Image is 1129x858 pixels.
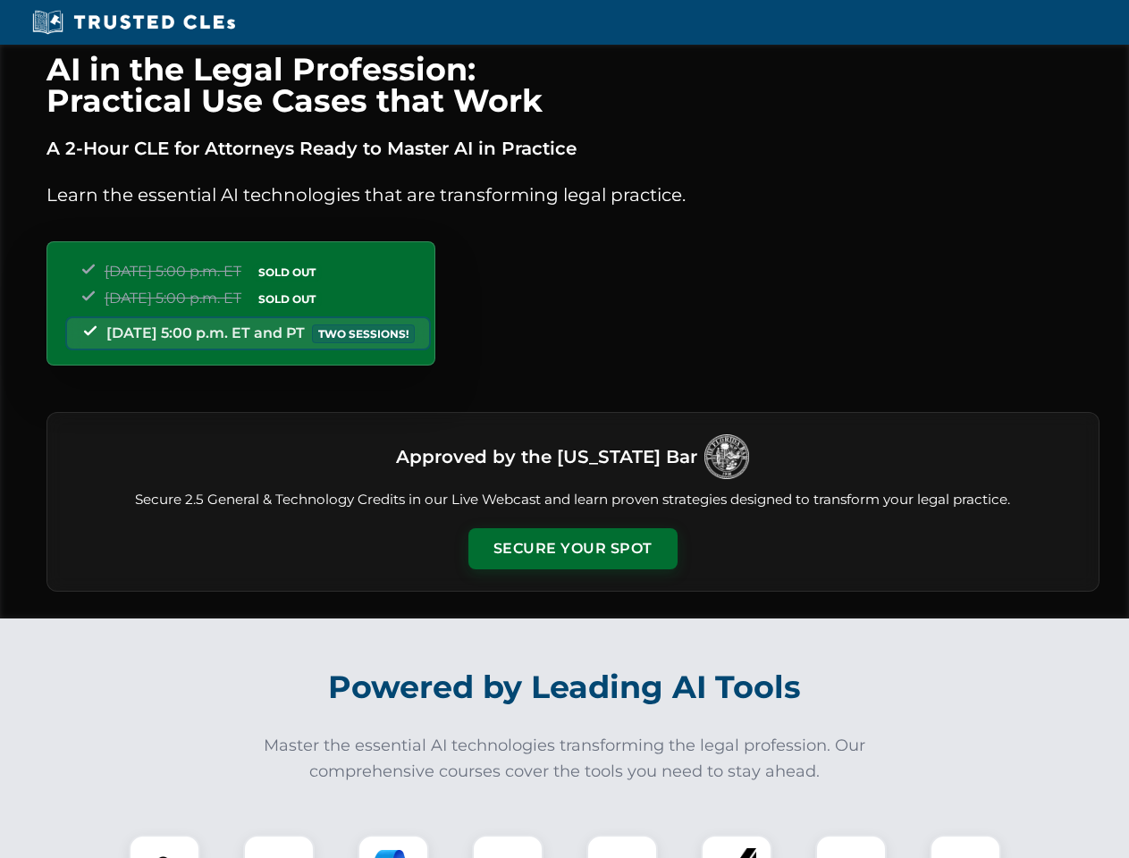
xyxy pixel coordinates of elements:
p: Master the essential AI technologies transforming the legal profession. Our comprehensive courses... [252,733,878,785]
p: Secure 2.5 General & Technology Credits in our Live Webcast and learn proven strategies designed ... [69,490,1077,510]
span: SOLD OUT [252,290,322,308]
img: Logo [704,434,749,479]
h2: Powered by Leading AI Tools [70,656,1060,719]
p: Learn the essential AI technologies that are transforming legal practice. [46,181,1100,209]
span: SOLD OUT [252,263,322,282]
h3: Approved by the [US_STATE] Bar [396,441,697,473]
h1: AI in the Legal Profession: Practical Use Cases that Work [46,54,1100,116]
p: A 2-Hour CLE for Attorneys Ready to Master AI in Practice [46,134,1100,163]
span: [DATE] 5:00 p.m. ET [105,263,241,280]
button: Secure Your Spot [468,528,678,569]
img: Trusted CLEs [27,9,240,36]
span: [DATE] 5:00 p.m. ET [105,290,241,307]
